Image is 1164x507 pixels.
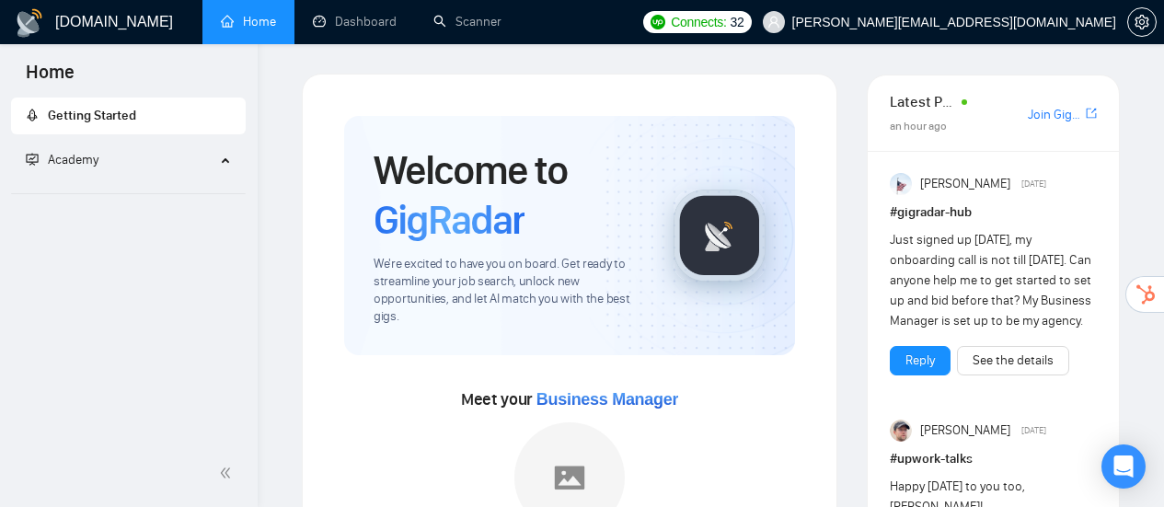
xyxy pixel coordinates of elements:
span: We're excited to have you on board. Get ready to streamline your job search, unlock new opportuni... [374,256,644,326]
a: homeHome [221,14,276,29]
span: [DATE] [1021,176,1046,192]
li: Getting Started [11,98,246,134]
span: Academy [48,152,98,167]
h1: Welcome to [374,145,644,245]
h1: # gigradar-hub [890,202,1097,223]
li: Academy Homepage [11,186,246,198]
span: Latest Posts from the GigRadar Community [890,90,956,113]
img: upwork-logo.png [651,15,665,29]
span: [PERSON_NAME] [920,421,1010,441]
button: Reply [890,346,951,375]
span: Home [11,59,89,98]
span: Business Manager [536,390,678,409]
span: fund-projection-screen [26,153,39,166]
a: dashboardDashboard [313,14,397,29]
img: gigradar-logo.png [674,190,766,282]
a: Reply [905,351,935,371]
img: Igor Šalagin [890,420,912,442]
span: an hour ago [890,120,947,133]
span: GigRadar [374,195,524,245]
span: [PERSON_NAME] [920,174,1010,194]
a: setting [1127,15,1157,29]
a: Join GigRadar Slack Community [1028,105,1082,125]
span: Just signed up [DATE], my onboarding call is not till [DATE]. Can anyone help me to get started t... [890,232,1091,328]
h1: # upwork-talks [890,449,1097,469]
span: export [1086,106,1097,121]
span: double-left [219,464,237,482]
img: Anisuzzaman Khan [890,173,912,195]
span: user [767,16,780,29]
span: Connects: [671,12,726,32]
div: Open Intercom Messenger [1101,444,1146,489]
span: rocket [26,109,39,121]
img: logo [15,8,44,38]
a: See the details [973,351,1054,371]
span: 32 [731,12,744,32]
span: [DATE] [1021,422,1046,439]
span: Getting Started [48,108,136,123]
button: See the details [957,346,1069,375]
span: Meet your [461,389,678,409]
a: searchScanner [433,14,501,29]
a: export [1086,105,1097,122]
span: setting [1128,15,1156,29]
button: setting [1127,7,1157,37]
span: Academy [26,152,98,167]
